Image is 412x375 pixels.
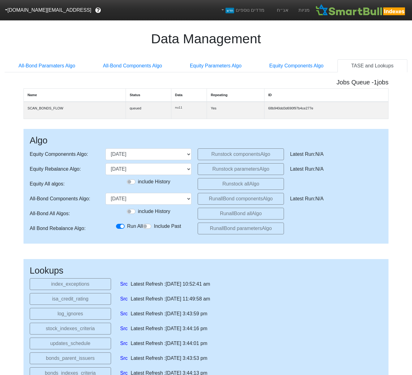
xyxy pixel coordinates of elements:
button: log_ignores [30,308,111,320]
button: Runstock parametersAlgo [198,163,284,175]
div: Equity Rebalance Algo : [30,163,99,175]
button: stock_indexes_criteria [30,323,111,335]
button: isa_credit_rating [30,293,111,305]
a: מדדים נוספיםחדש [218,4,267,16]
div: All Bond Rebalance Algo : [30,223,99,234]
a: TASE and Lookups [337,59,407,72]
label: include History [138,178,170,185]
div: Latest Run: N/A [290,148,376,160]
h2: Algo [30,135,382,146]
div: All-Bond All Algos : [30,208,99,219]
a: All-Bond Paramaters Algo [5,59,89,72]
a: Equity Parameters Algo [176,59,255,72]
div: Latest Run: N/A [290,193,376,205]
div: Latest Refresh : [DATE] 3:44:16 pm [131,325,208,332]
div: Latest Refresh : [DATE] 10:52:41 am [131,280,210,288]
button: updates_schedule [30,338,111,349]
td: queued [126,102,171,119]
a: Src [120,280,128,288]
button: RunallBond componentsAlgo [198,193,284,205]
a: Src [120,310,128,317]
a: Src [120,295,128,303]
label: Include Past [154,223,181,230]
td: 68b940dd3d690f97b4ce277e [264,102,388,119]
a: Src [120,325,128,332]
div: All-Bond Components Algo : [30,193,99,205]
span: ? [97,6,100,15]
h5: Jobs Queue - 1 jobs [24,79,388,86]
button: bonds_parent_issuers [30,352,111,364]
button: index_exceptions [30,278,111,290]
label: Run All [127,223,143,230]
div: Equity Componennts Algo : [30,148,99,160]
th: Status [126,88,171,101]
a: Src [120,340,128,347]
div: Latest Refresh : [DATE] 3:44:01 pm [131,340,208,347]
div: Latest Refresh : [DATE] 3:43:59 pm [131,310,208,317]
h2: Lookups [30,265,382,276]
div: Latest Refresh : [DATE] 11:49:58 am [131,295,210,303]
button: Runstock componentsAlgo [198,148,284,160]
a: All-Bond Components Algo [89,59,176,72]
div: Equity All algos : [30,178,99,190]
a: Equity Components Algo [255,59,337,72]
button: RunallBond allAlgo [198,208,284,219]
span: חדש [225,8,234,13]
button: Runstock allAlgo [198,178,284,190]
div: Latest Refresh : [DATE] 3:43:53 pm [131,355,208,362]
th: Repeating [207,88,264,101]
th: ID [264,88,388,101]
a: Src [120,355,128,362]
td: Yes [207,102,264,119]
h1: Data Management [5,31,407,47]
button: RunallBond parametersAlgo [198,223,284,234]
div: Latest Run: N/A [290,163,376,175]
label: include History [138,208,170,215]
th: Name [24,88,126,101]
img: SmartBull [315,4,407,16]
th: Data [171,88,207,101]
pre: null [175,106,203,110]
td: SCAN_BONDS_FLOW [24,102,126,119]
